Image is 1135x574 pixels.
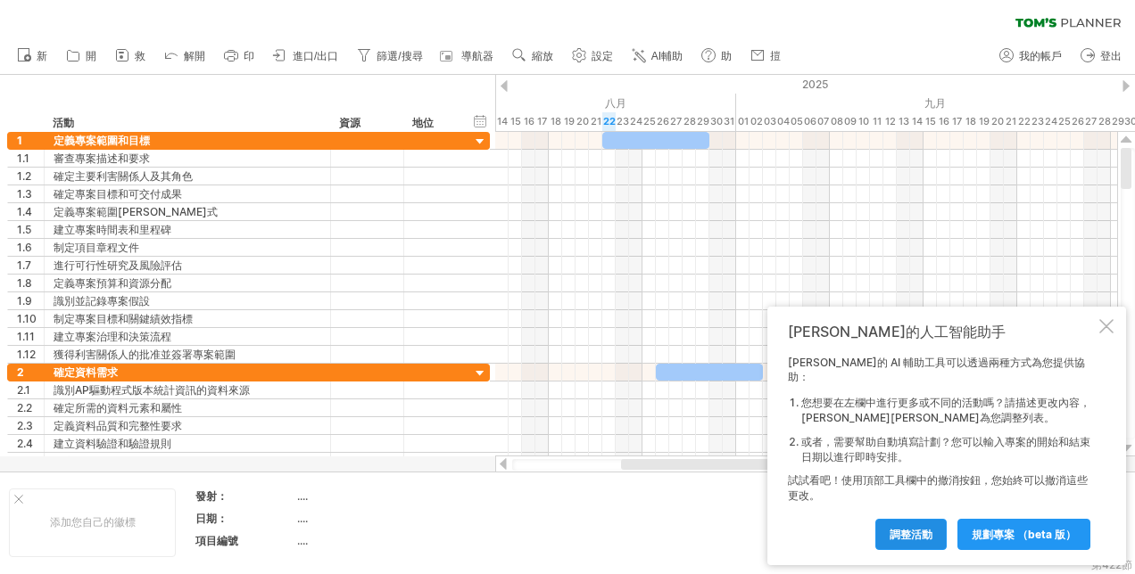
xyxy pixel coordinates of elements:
[957,519,1090,550] a: 規劃專案 （Beta 版）
[562,112,576,131] div: Tuesday, 19 August 2025
[339,114,394,132] div: 資源
[17,150,44,167] div: 1.1
[377,50,422,62] span: 篩選/搜尋
[843,112,857,131] div: Tuesday, 9 September 2025
[750,112,763,131] div: Tuesday, 2 September 2025
[790,112,803,131] div: Friday, 5 September 2025
[17,185,44,202] div: 1.3
[1044,112,1057,131] div: Wednesday, 24 September 2025
[532,50,553,62] span: 縮放
[54,328,321,345] div: 建立專案治理和決策流程
[54,168,321,184] div: 確定主要利害關係人及其角色
[995,45,1067,68] a: 我的帳戶
[37,50,47,62] span: 新
[669,112,683,131] div: Wednesday, 27 August 2025
[977,112,990,131] div: Friday, 19 September 2025
[54,346,321,363] div: 獲得利害關係人的批准並簽署專案範圍
[17,381,44,398] div: 2.1
[160,45,211,68] a: 解開
[86,50,96,62] span: 開
[567,45,618,68] a: 設定
[629,112,642,131] div: Sunday, 24 August 2025
[592,50,613,62] span: 設定
[195,488,294,504] div: 發射：
[1031,112,1044,131] div: Tuesday, 23 September 2025
[964,112,977,131] div: Thursday, 18 September 2025
[54,417,321,434] div: 定義資料品質和完整性要求
[12,45,53,68] a: 新
[656,112,669,131] div: Tuesday, 26 August 2025
[1019,50,1062,62] span: 我的帳戶
[17,292,44,309] div: 1.9
[54,399,321,416] div: 確定所需的資料元素和屬性
[17,239,44,256] div: 1.6
[50,515,136,529] font: 添加您自己的徽標
[17,132,44,149] div: 1
[897,112,910,131] div: Saturday, 13 September 2025
[683,112,696,131] div: Thursday, 28 August 2025
[910,112,924,131] div: Sunday, 14 September 2025
[195,511,294,526] div: 日期：
[54,203,321,220] div: 定義專案範圍[PERSON_NAME]式
[54,310,321,327] div: 制定專案目標和關鍵績效指標
[17,346,44,363] div: 1.12
[870,112,883,131] div: Thursday, 11 September 2025
[830,112,843,131] div: Monday, 8 September 2025
[1100,50,1122,62] span: 登出
[616,112,629,131] div: Saturday, 23 August 2025
[17,203,44,220] div: 1.4
[801,435,1096,465] li: 或者，需要幫助自動填寫計劃？您可以輸入專案的開始和結束日期以進行即時安排。
[297,488,447,504] div: ....
[763,112,776,131] div: Wednesday, 3 September 2025
[412,114,452,132] div: 地位
[54,453,321,470] div: 確定資料儲存和擷取需求
[293,50,338,62] span: 進口/出口
[195,533,294,548] div: 項目編號
[1098,112,1111,131] div: Sunday, 28 September 2025
[297,533,447,548] div: ....
[816,112,830,131] div: Sunday, 7 September 2025
[54,292,321,309] div: 識別並記錄專案假設
[17,417,44,434] div: 2.3
[924,112,937,131] div: Monday, 15 September 2025
[522,112,535,131] div: Saturday, 16 August 2025
[244,50,254,62] span: 印
[721,50,732,62] span: 助
[803,112,816,131] div: Saturday, 6 September 2025
[111,45,151,68] a: 救
[723,112,736,131] div: Sunday, 31 August 2025
[651,50,683,62] span: AI輔助
[857,112,870,131] div: Wednesday, 10 September 2025
[535,112,549,131] div: Sunday, 17 August 2025
[696,112,709,131] div: Friday, 29 August 2025
[321,94,736,112] div: August 2025
[54,239,321,256] div: 制定項目章程文件
[437,45,499,68] a: 導航器
[184,50,205,62] span: 解開
[1084,112,1098,131] div: Saturday, 27 September 2025
[62,45,102,68] a: 開
[937,112,950,131] div: Tuesday, 16 September 2025
[627,45,688,68] a: AI輔助
[54,275,321,291] div: 定義專案預算和資源分配
[602,112,616,131] div: Friday, 22 August 2025
[736,112,750,131] div: Monday, 1 September 2025
[1017,112,1031,131] div: Monday, 22 September 2025
[788,473,1088,502] font: 試試看吧！使用頂部工具欄中的撤消按鈕，您始終可以撤消這些更改。
[17,310,44,327] div: 1.10
[461,50,493,62] span: 導航器
[54,435,321,452] div: 建立資料驗證和驗證規則
[709,112,723,131] div: Saturday, 30 August 2025
[549,112,562,131] div: Monday, 18 August 2025
[54,132,321,149] div: 定義專案範圍和目標
[1057,112,1071,131] div: Thursday, 25 September 2025
[17,168,44,184] div: 1.2
[17,364,44,381] div: 2
[17,221,44,238] div: 1.5
[54,364,321,381] div: 確定資料需求
[589,112,602,131] div: Thursday, 21 August 2025
[53,114,320,132] div: 活動
[54,185,321,202] div: 確定專案目標和可交付成果
[17,435,44,452] div: 2.4
[746,45,786,68] a: 㨟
